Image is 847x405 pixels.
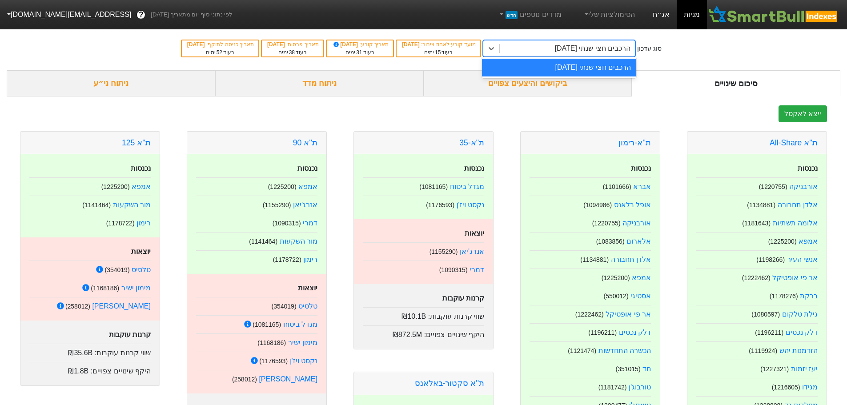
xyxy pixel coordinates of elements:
strong: יוצאות [298,284,317,292]
small: ( 1198266 ) [756,256,785,263]
span: לפי נתוני סוף יום מתאריך [DATE] [151,10,232,19]
span: ₪1.8B [68,367,88,375]
a: אנרג'יאן [460,248,484,255]
small: ( 1121474 ) [568,347,596,354]
small: ( 354019 ) [104,266,129,273]
strong: נכנסות [798,164,818,172]
strong: נכנסות [131,164,151,172]
small: ( 354019 ) [271,303,296,310]
span: 52 [217,49,222,56]
button: ייצא לאקסל [779,105,827,122]
small: ( 1155290 ) [430,248,458,255]
small: ( 1094986 ) [583,201,612,209]
div: ניתוח ני״ע [7,70,215,96]
small: ( 1227321 ) [760,365,789,373]
div: מועד קובע לאחוז ציבור : [401,40,476,48]
small: ( 1178722 ) [273,256,301,263]
small: ( 1090315 ) [273,220,301,227]
span: חדש [506,11,518,19]
a: ת''א 90 [293,138,317,147]
a: מור השקעות [113,201,151,209]
a: ת''א סקטור-באלאנס [415,379,484,388]
small: ( 1083856 ) [596,238,625,245]
a: הכשרה התחדשות [598,347,651,354]
small: ( 1141464 ) [249,238,277,245]
strong: קרנות עוקבות [109,331,151,338]
small: ( 258012 ) [232,376,257,383]
small: ( 1196211 ) [755,329,783,336]
strong: יוצאות [465,229,484,237]
small: ( 550012 ) [603,293,628,300]
a: ת''א 125 [122,138,151,147]
small: ( 1155290 ) [263,201,291,209]
a: מדדים נוספיםחדש [494,6,565,24]
small: ( 1176593 ) [259,357,288,365]
a: מימון ישיר [121,284,151,292]
span: [DATE] [402,41,421,48]
a: נקסט ויז'ן [457,201,485,209]
a: אנרג'יאן [293,201,317,209]
a: מימון ישיר [288,339,317,346]
div: היקף שינויים צפויים : [29,362,151,377]
a: הזדמנות יהש [779,347,818,354]
a: אסטיגי [630,292,651,300]
small: ( 1081165 ) [253,321,281,328]
a: יעז יזמות [791,365,818,373]
strong: נכנסות [297,164,317,172]
small: ( 1178722 ) [106,220,135,227]
div: בעוד ימים [401,48,476,56]
a: מגדל ביטוח [283,321,317,328]
small: ( 1196211 ) [588,329,617,336]
a: אנשי העיר [787,256,818,263]
small: ( 1225200 ) [268,183,297,190]
div: הרכבים חצי שנתי [DATE] [555,43,631,54]
small: ( 1090315 ) [439,266,468,273]
small: ( 1222462 ) [742,274,771,281]
small: ( 1176593 ) [426,201,454,209]
a: דלק נכסים [786,329,818,336]
span: [DATE] [267,41,286,48]
a: הסימולציות שלי [579,6,639,24]
a: אמפא [298,183,317,190]
small: ( 1178276 ) [770,293,798,300]
a: דלק נכסים [619,329,651,336]
small: ( 1222462 ) [575,311,604,318]
a: מגדל ביטוח [450,183,484,190]
small: ( 258012 ) [65,303,90,310]
small: ( 1134881 ) [747,201,775,209]
small: ( 1080597 ) [751,311,780,318]
div: סוג עדכון [637,44,662,53]
div: הרכבים חצי שנתי [DATE] [482,59,636,76]
small: ( 1220755 ) [759,183,787,190]
span: 38 [289,49,295,56]
small: ( 1081165 ) [419,183,448,190]
small: ( 1225200 ) [101,183,130,190]
span: ₪872.5M [393,331,422,338]
span: [DATE] [187,41,206,48]
div: שווי קרנות עוקבות : [363,307,484,322]
a: אמפא [132,183,151,190]
span: 31 [356,49,362,56]
small: ( 1216605 ) [772,384,800,391]
a: חד [642,365,651,373]
div: תאריך פרסום : [266,40,319,48]
a: ת''א All-Share [770,138,818,147]
small: ( 1225200 ) [602,274,630,281]
a: דמרי [470,266,484,273]
div: שווי קרנות עוקבות : [29,344,151,358]
a: ברקת [800,292,818,300]
a: רימון [303,256,317,263]
a: אמפא [799,237,818,245]
div: בעוד ימים [331,48,389,56]
small: ( 1119924 ) [749,347,777,354]
a: אברא [633,183,651,190]
small: ( 1141464 ) [82,201,111,209]
small: ( 1225200 ) [768,238,797,245]
a: אלארום [626,237,651,245]
a: ת"א-35 [459,138,484,147]
a: אורבניקה [789,183,818,190]
a: אלדן תחבורה [778,201,818,209]
strong: נכנסות [464,164,484,172]
div: תאריך כניסה לתוקף : [186,40,254,48]
div: בעוד ימים [186,48,254,56]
